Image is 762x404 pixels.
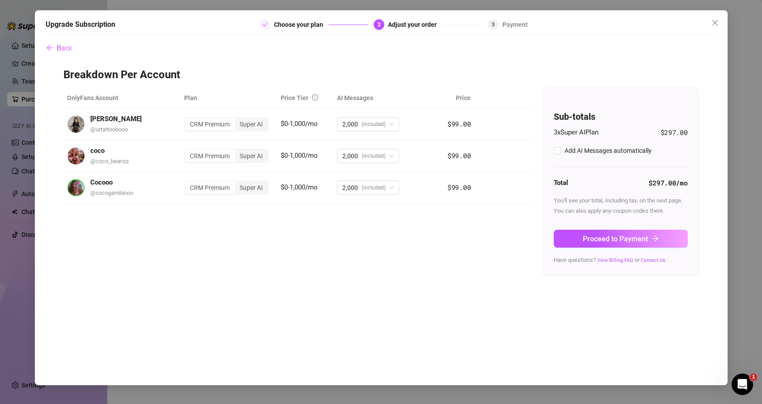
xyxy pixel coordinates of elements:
span: 3 x Super AI Plan [554,127,598,138]
span: $99.00 [447,151,471,160]
span: Close [708,19,722,26]
th: AI Messages [333,88,427,109]
div: CRM Premium [185,181,235,194]
h5: Upgrade Subscription [46,19,115,30]
span: (included) [362,149,386,163]
span: You'll see your total, including tax, on the next page. You can also apply any coupon codes there. [554,197,682,214]
th: OnlyFans Account [63,88,181,109]
span: $0-1,000/mo [281,120,318,128]
div: segmented control [184,117,269,131]
th: Plan [181,88,277,109]
span: (included) [362,118,386,131]
div: segmented control [184,181,269,195]
span: $99.00 [447,119,471,128]
iframe: Intercom live chat [732,374,753,395]
span: $0-1,000/mo [281,151,318,160]
span: arrow-left [46,44,53,51]
span: 2,000 [342,181,358,194]
div: Super AI [235,118,268,130]
div: Payment [502,19,528,30]
div: Choose your plan [274,19,328,30]
div: CRM Premium [185,118,235,130]
span: Proceed to Payment [583,235,648,243]
div: Super AI [235,150,268,162]
span: Back [57,44,72,52]
span: $297.00 [661,127,688,138]
span: 2,000 [342,118,358,131]
strong: [PERSON_NAME] [90,115,142,123]
span: $99.00 [447,183,471,192]
span: Price Tier [281,94,308,101]
strong: $297.00 /mo [648,178,687,187]
div: CRM Premium [185,150,235,162]
span: @ urtattoobooo [90,126,128,133]
span: check [262,22,268,27]
div: Super AI [235,181,268,194]
span: 2,000 [342,149,358,163]
strong: Total [554,179,568,187]
span: (included) [362,181,386,194]
img: avatar.jpg [67,179,84,196]
button: Back [46,39,73,57]
button: Proceed to Paymentarrow-right [554,230,688,248]
span: info-circle [312,94,318,101]
span: close [711,19,719,26]
span: Have questions? or [554,257,665,263]
a: View Billing FAQ [597,257,633,263]
span: arrow-right [652,235,659,242]
span: 3 [492,21,495,28]
a: Contact Us [641,257,665,263]
h3: Breakdown Per Account [63,68,699,82]
div: segmented control [184,149,269,163]
strong: Cocooo [90,178,113,186]
img: avatar.jpg [67,116,84,133]
div: Adjust your order [388,19,442,30]
span: 1 [750,374,757,381]
strong: coco [90,147,105,155]
span: $0-1,000/mo [281,183,318,191]
h4: Sub-totals [554,110,688,123]
div: Add AI Messages automatically [564,146,652,156]
span: @ coco_beanzz [90,158,129,164]
button: Close [708,16,722,30]
span: @ cocogambinoo [90,189,133,196]
img: avatar.jpg [67,147,84,164]
th: Price [427,88,474,109]
span: 2 [378,21,381,28]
